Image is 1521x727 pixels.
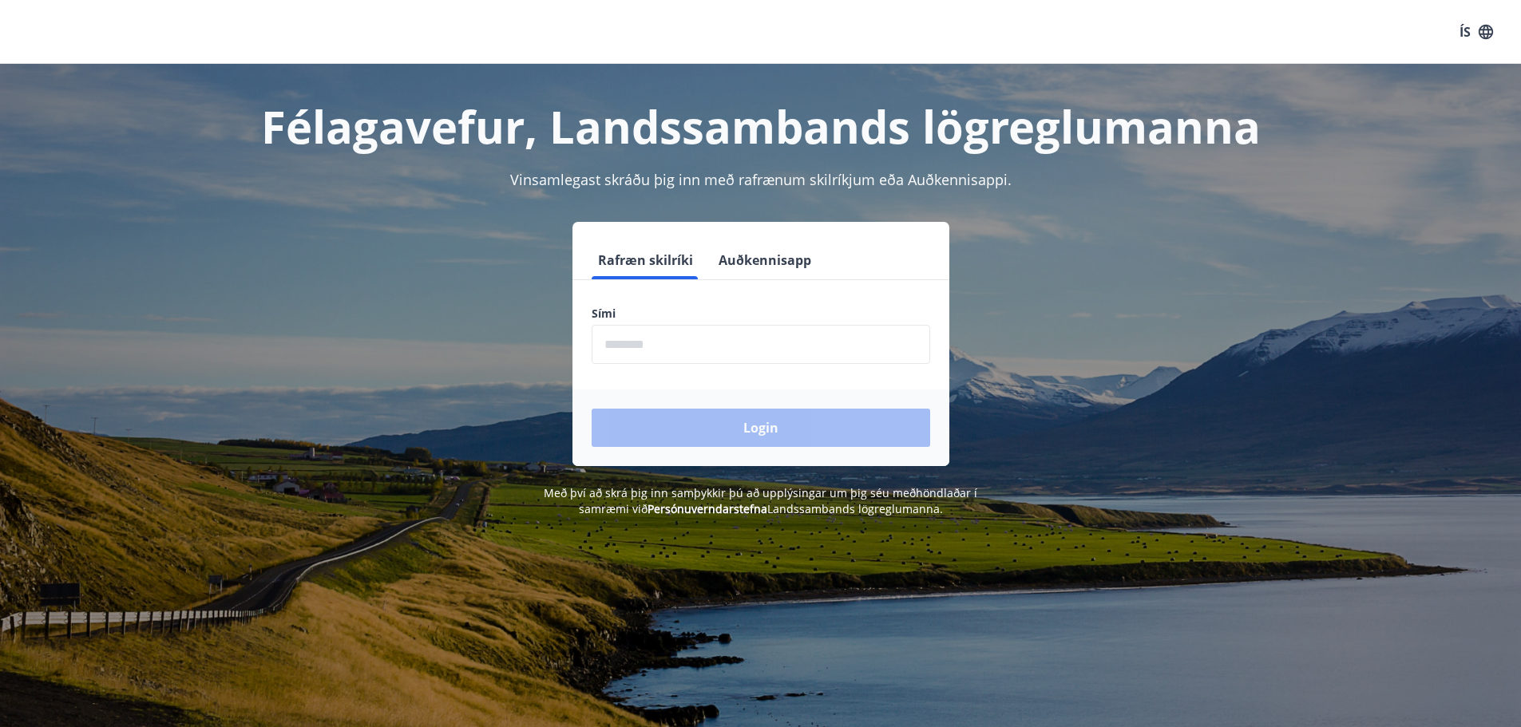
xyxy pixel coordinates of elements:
h1: Félagavefur, Landssambands lögreglumanna [205,96,1317,156]
label: Sími [592,306,930,322]
a: Persónuverndarstefna [648,501,767,516]
button: Auðkennisapp [712,241,818,279]
span: Með því að skrá þig inn samþykkir þú að upplýsingar um þig séu meðhöndlaðar í samræmi við Landssa... [544,485,977,516]
button: Rafræn skilríki [592,241,699,279]
span: Vinsamlegast skráðu þig inn með rafrænum skilríkjum eða Auðkennisappi. [510,170,1012,189]
button: ÍS [1451,18,1502,46]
